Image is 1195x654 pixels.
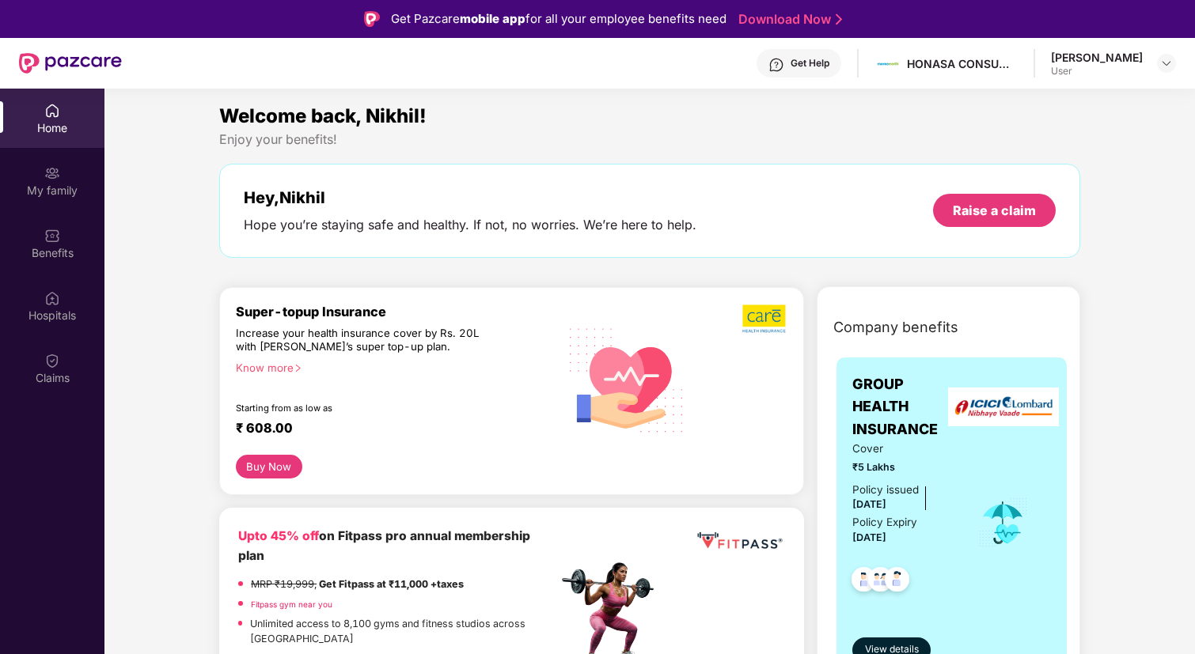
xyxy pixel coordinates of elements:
[236,420,542,439] div: ₹ 608.00
[852,498,886,510] span: [DATE]
[861,562,900,601] img: svg+xml;base64,PHN2ZyB4bWxucz0iaHR0cDovL3d3dy53My5vcmcvMjAwMC9zdmciIHdpZHRoPSI0OC45MTUiIGhlaWdodD...
[238,528,530,562] b: on Fitpass pro annual membership plan
[44,103,60,119] img: svg+xml;base64,PHN2ZyBpZD0iSG9tZSIgeG1sbnM9Imh0dHA6Ly93d3cudzMub3JnLzIwMDAvc3ZnIiB3aWR0aD0iMjAiIG...
[294,364,302,372] span: right
[364,11,380,27] img: Logo
[907,56,1018,71] div: HONASA CONSUMER LIMITED
[251,578,317,590] del: MRP ₹19,999,
[44,290,60,306] img: svg+xml;base64,PHN2ZyBpZD0iSG9zcGl0YWxzIiB4bWxucz0iaHR0cDovL3d3dy53My5vcmcvMjAwMC9zdmciIHdpZHRoPS...
[791,57,829,70] div: Get Help
[44,228,60,244] img: svg+xml;base64,PHN2ZyBpZD0iQmVuZWZpdHMiIHhtbG5zPSJodHRwOi8vd3d3LnczLm9yZy8yMDAwL3N2ZyIgd2lkdGg9Ij...
[852,531,886,543] span: [DATE]
[953,202,1036,219] div: Raise a claim
[836,11,842,28] img: Stroke
[852,373,956,440] span: GROUP HEALTH INSURANCE
[238,528,319,543] b: Upto 45% off
[244,217,696,233] div: Hope you’re staying safe and healthy. If not, no worries. We’re here to help.
[44,353,60,369] img: svg+xml;base64,PHN2ZyBpZD0iQ2xhaW0iIHhtbG5zPSJodHRwOi8vd3d3LnczLm9yZy8yMDAwL3N2ZyIgd2lkdGg9IjIwIi...
[852,440,956,457] span: Cover
[236,327,489,354] div: Increase your health insurance cover by Rs. 20L with [PERSON_NAME]’s super top-up plan.
[1160,57,1173,70] img: svg+xml;base64,PHN2ZyBpZD0iRHJvcGRvd24tMzJ4MzIiIHhtbG5zPSJodHRwOi8vd3d3LnczLm9yZy8yMDAwL3N2ZyIgd2...
[236,455,302,478] button: Buy Now
[251,599,332,609] a: Fitpass gym near you
[833,316,958,338] span: Company benefits
[250,616,557,647] p: Unlimited access to 8,100 gyms and fitness studios across [GEOGRAPHIC_DATA]
[460,11,525,26] strong: mobile app
[244,188,696,207] div: Hey, Nikhil
[878,562,916,601] img: svg+xml;base64,PHN2ZyB4bWxucz0iaHR0cDovL3d3dy53My5vcmcvMjAwMC9zdmciIHdpZHRoPSI0OC45NDMiIGhlaWdodD...
[44,165,60,181] img: svg+xml;base64,PHN2ZyB3aWR0aD0iMjAiIGhlaWdodD0iMjAiIHZpZXdCb3g9IjAgMCAyMCAyMCIgZmlsbD0ibm9uZSIgeG...
[738,11,837,28] a: Download Now
[236,361,548,372] div: Know more
[19,53,122,74] img: New Pazcare Logo
[391,9,726,28] div: Get Pazcare for all your employee benefits need
[977,497,1029,549] img: icon
[236,304,558,319] div: Super-topup Insurance
[319,578,464,590] strong: Get Fitpass at ₹11,000 +taxes
[236,403,491,414] div: Starting from as low as
[558,309,696,449] img: svg+xml;base64,PHN2ZyB4bWxucz0iaHR0cDovL3d3dy53My5vcmcvMjAwMC9zdmciIHhtbG5zOnhsaW5rPSJodHRwOi8vd3...
[852,482,919,498] div: Policy issued
[219,104,427,127] span: Welcome back, Nikhil!
[877,52,900,75] img: Mamaearth%20Logo.jpg
[742,304,787,334] img: b5dec4f62d2307b9de63beb79f102df3.png
[852,514,917,531] div: Policy Expiry
[694,527,785,555] img: fppp.png
[768,57,784,73] img: svg+xml;base64,PHN2ZyBpZD0iSGVscC0zMngzMiIgeG1sbnM9Imh0dHA6Ly93d3cudzMub3JnLzIwMDAvc3ZnIiB3aWR0aD...
[1051,65,1143,77] div: User
[852,459,956,475] span: ₹5 Lakhs
[219,131,1080,148] div: Enjoy your benefits!
[1051,50,1143,65] div: [PERSON_NAME]
[948,387,1059,426] img: insurerLogo
[844,562,883,601] img: svg+xml;base64,PHN2ZyB4bWxucz0iaHR0cDovL3d3dy53My5vcmcvMjAwMC9zdmciIHdpZHRoPSI0OC45NDMiIGhlaWdodD...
